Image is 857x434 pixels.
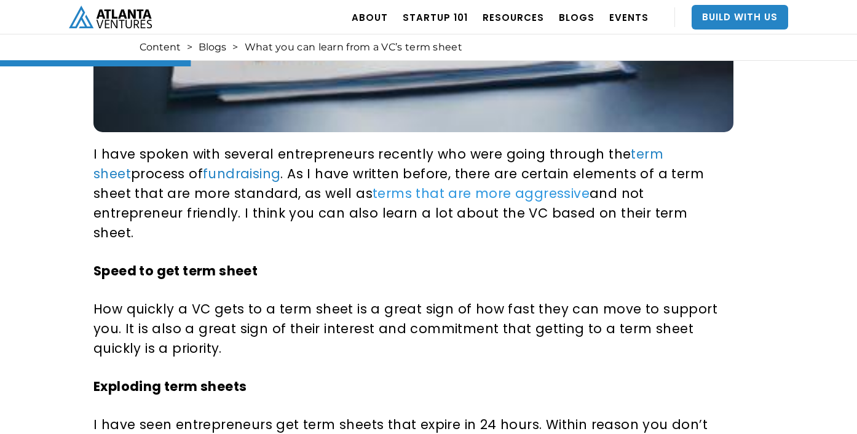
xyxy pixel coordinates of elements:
p: I have spoken with several entrepreneurs recently who were going through the process of . As I ha... [93,144,729,243]
div: What you can learn from a VC’s term sheet [245,41,462,53]
a: terms that are more aggressive [373,184,590,202]
strong: Speed to get term sheet [93,262,258,280]
a: Blogs [199,41,226,53]
a: fundraising [203,165,280,183]
p: How quickly a VC gets to a term sheet is a great sign of how fast they can move to support you. I... [93,299,729,358]
div: > [187,41,192,53]
a: Build With Us [692,5,788,30]
strong: Exploding term sheets [93,377,247,395]
a: Content [140,41,181,53]
div: > [232,41,238,53]
a: term sheet [93,145,663,183]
